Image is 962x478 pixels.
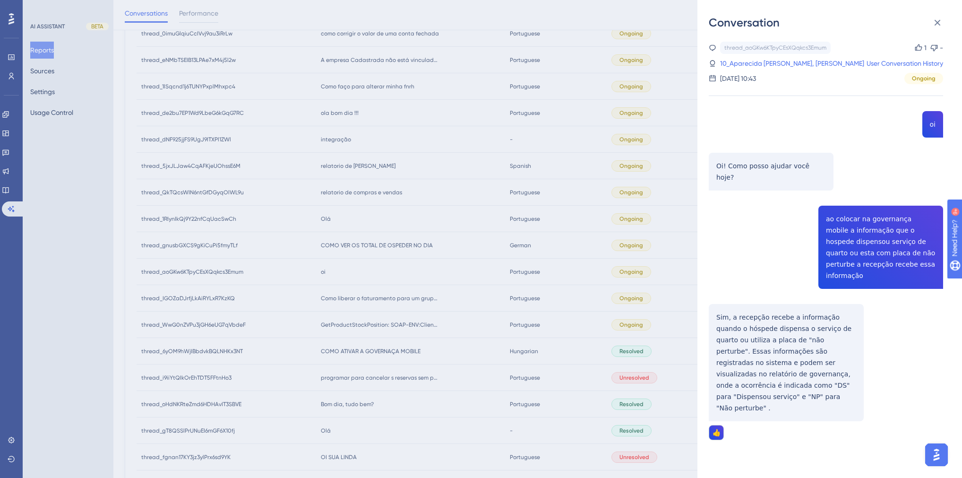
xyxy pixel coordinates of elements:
[940,42,943,53] div: -
[709,15,951,30] div: Conversation
[720,73,756,84] div: [DATE] 10:43
[720,58,864,69] a: 10_Aparecida [PERSON_NAME], [PERSON_NAME]
[922,441,951,469] iframe: UserGuiding AI Assistant Launcher
[64,5,70,12] div: 9+
[924,42,927,53] div: 1
[867,58,943,69] a: User Conversation History
[912,75,936,82] span: Ongoing
[724,44,826,52] div: thread_aoGKw6KTpyCEsXQqkcs3Emum
[22,2,59,14] span: Need Help?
